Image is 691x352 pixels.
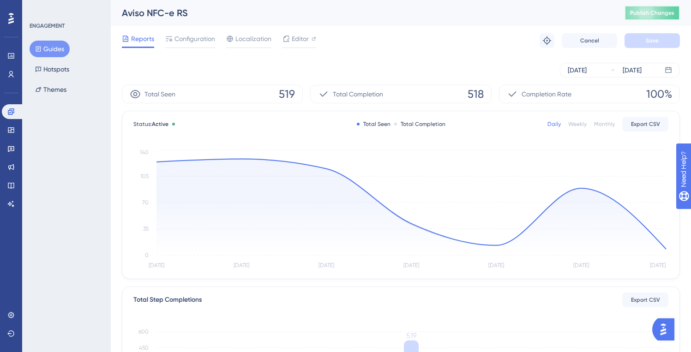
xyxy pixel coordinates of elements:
[140,173,149,179] tspan: 105
[625,6,680,20] button: Publish Changes
[140,149,149,155] tspan: 140
[138,328,149,335] tspan: 600
[143,226,149,232] tspan: 35
[568,65,587,76] div: [DATE]
[547,120,561,128] div: Daily
[403,262,419,268] tspan: [DATE]
[650,262,666,268] tspan: [DATE]
[468,87,484,101] span: 518
[235,33,271,44] span: Localization
[234,262,249,268] tspan: [DATE]
[131,33,154,44] span: Reports
[562,33,617,48] button: Cancel
[522,89,571,100] span: Completion Rate
[630,9,674,17] span: Publish Changes
[333,89,383,100] span: Total Completion
[580,37,599,44] span: Cancel
[22,2,58,13] span: Need Help?
[292,33,309,44] span: Editor
[594,120,615,128] div: Monthly
[631,296,660,304] span: Export CSV
[133,294,202,305] div: Total Step Completions
[144,89,175,100] span: Total Seen
[394,120,445,128] div: Total Completion
[152,121,168,127] span: Active
[142,199,149,206] tspan: 70
[631,120,660,128] span: Export CSV
[622,117,668,131] button: Export CSV
[568,120,587,128] div: Weekly
[406,331,416,340] tspan: 519
[622,292,668,307] button: Export CSV
[122,6,601,19] div: Aviso NFC-e RS
[623,65,642,76] div: [DATE]
[279,87,295,101] span: 519
[318,262,334,268] tspan: [DATE]
[30,22,65,30] div: ENGAGEMENT
[145,252,149,258] tspan: 0
[488,262,504,268] tspan: [DATE]
[646,37,659,44] span: Save
[357,120,391,128] div: Total Seen
[625,33,680,48] button: Save
[139,345,149,351] tspan: 450
[174,33,215,44] span: Configuration
[149,262,164,268] tspan: [DATE]
[133,120,168,128] span: Status:
[573,262,589,268] tspan: [DATE]
[30,81,72,98] button: Themes
[30,41,70,57] button: Guides
[646,87,672,101] span: 100%
[30,61,75,78] button: Hotspots
[652,316,680,343] iframe: UserGuiding AI Assistant Launcher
